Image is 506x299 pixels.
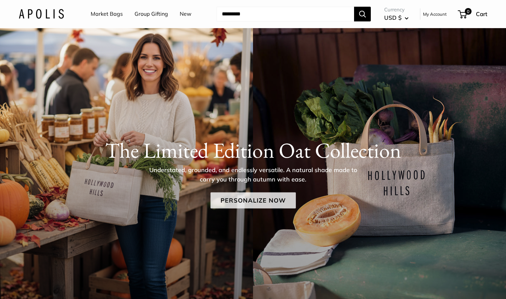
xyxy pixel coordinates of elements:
a: Personalize Now [210,193,296,209]
a: Group Gifting [135,9,168,19]
p: Understated, grounded, and endlessly versatile. A natural shade made to carry you through autumn ... [144,165,362,184]
span: Cart [476,10,487,17]
a: 0 Cart [458,9,487,19]
h1: The Limited Edition Oat Collection [19,138,487,163]
a: My Account [423,10,447,18]
img: Apolis [19,9,64,19]
button: USD $ [384,12,409,23]
input: Search... [217,7,354,21]
a: New [180,9,191,19]
span: USD $ [384,14,402,21]
button: Search [354,7,371,21]
span: 0 [465,8,472,15]
span: Currency [384,5,409,14]
a: Market Bags [91,9,123,19]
